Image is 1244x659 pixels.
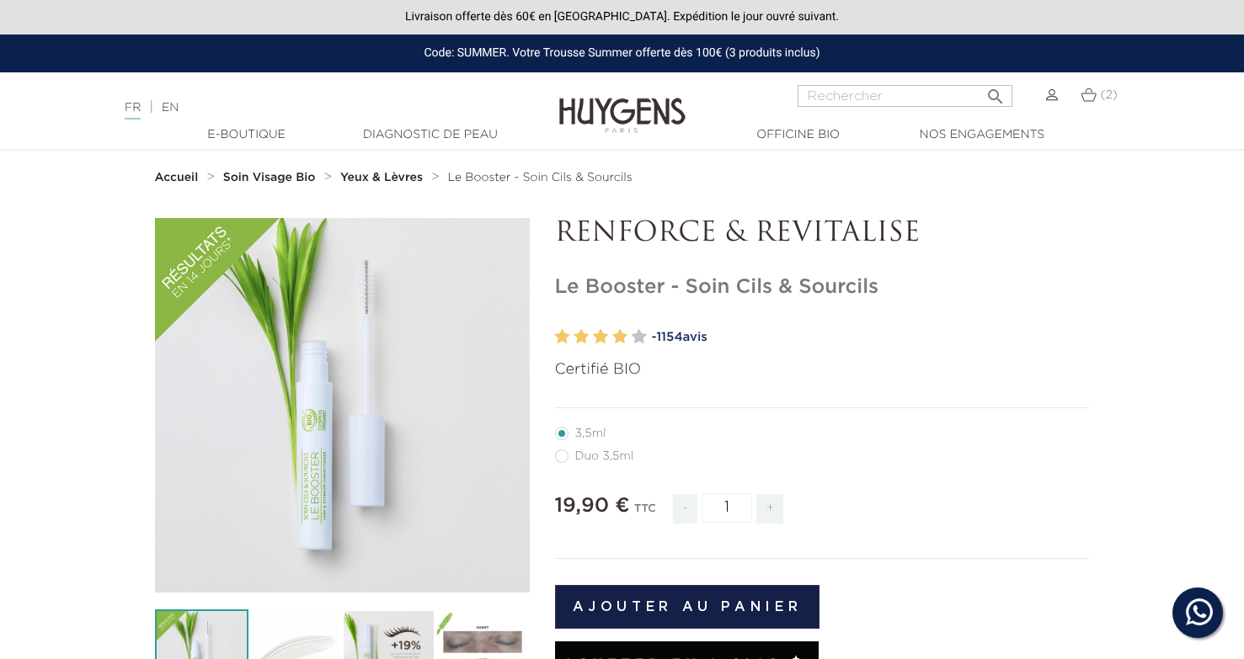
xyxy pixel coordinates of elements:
[346,126,515,144] a: Diagnostic de peau
[634,491,656,536] div: TTC
[1101,89,1118,101] span: (2)
[155,171,202,184] a: Accueil
[555,325,570,349] label: 1
[555,275,1090,300] h1: Le Booster - Soin Cils & Sourcils
[559,71,686,136] img: Huygens
[714,126,883,144] a: Officine Bio
[555,218,1090,250] p: RENFORCE & REVITALISE
[980,80,1011,103] button: 
[673,494,697,523] span: -
[116,98,505,118] div: |
[593,325,608,349] label: 3
[555,359,1090,381] p: Certifié BIO
[340,172,423,183] strong: Yeux & Lèvres
[652,325,1090,350] a: -1154avis
[555,449,654,463] label: Duo 3,5ml
[1081,88,1118,102] a: (2)
[447,172,632,183] span: Le Booster - Soin Cils & Sourcils
[612,325,627,349] label: 4
[162,102,179,114] a: EN
[555,585,820,629] button: Ajouter au panier
[798,85,1012,107] input: Rechercher
[985,82,1006,102] i: 
[656,331,682,343] span: 1154
[223,172,316,183] strong: Soin Visage Bio
[223,171,320,184] a: Soin Visage Bio
[756,494,783,523] span: +
[555,427,627,440] label: 3,5ml
[898,126,1066,144] a: Nos engagements
[125,102,141,120] a: FR
[555,496,630,516] span: 19,90 €
[574,325,589,349] label: 2
[340,171,427,184] a: Yeux & Lèvres
[163,126,331,144] a: E-Boutique
[447,171,632,184] a: Le Booster - Soin Cils & Sourcils
[155,172,199,183] strong: Accueil
[702,493,752,523] input: Quantité
[632,325,647,349] label: 5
